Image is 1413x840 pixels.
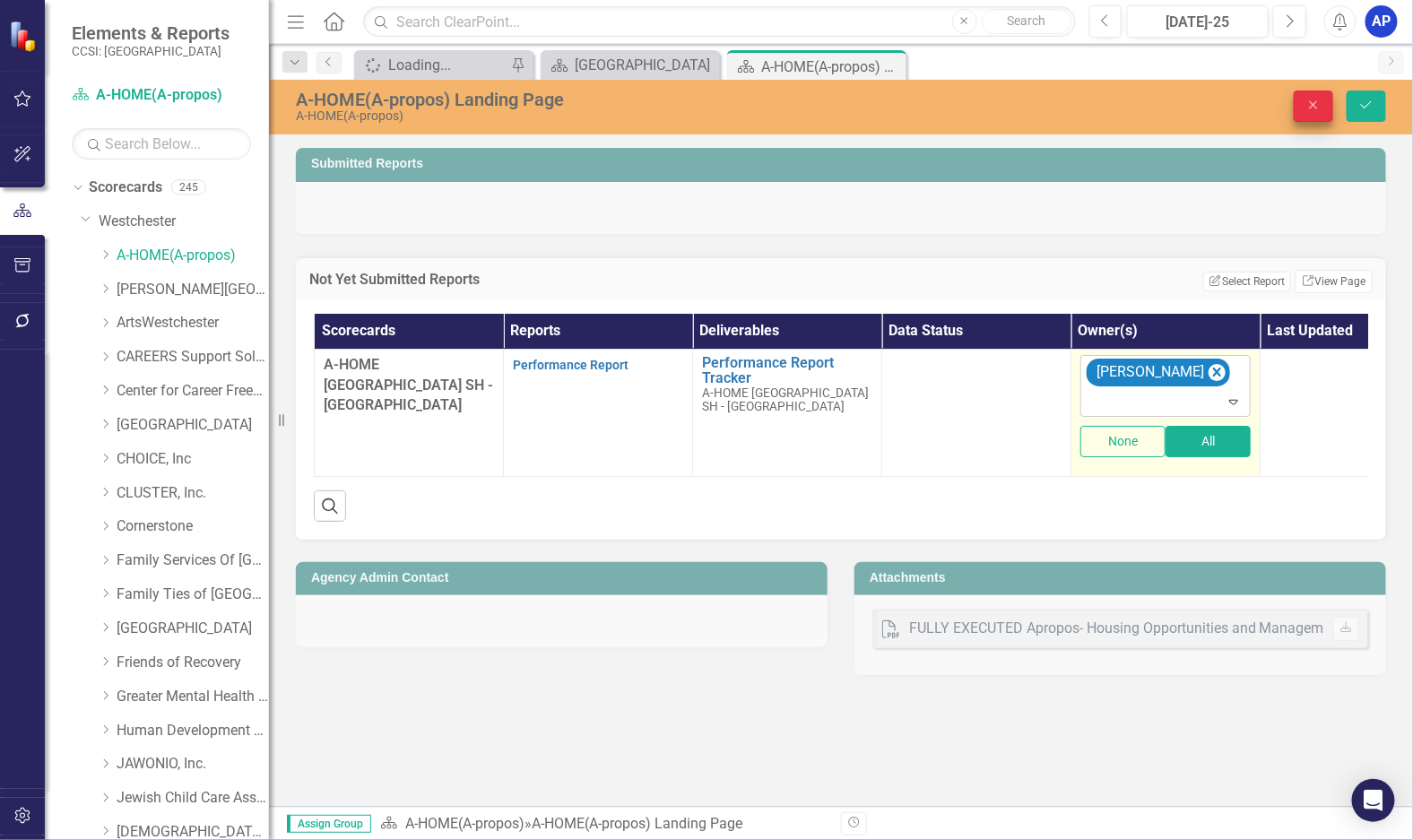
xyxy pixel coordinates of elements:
[117,415,269,436] a: [GEOGRAPHIC_DATA]
[380,814,828,835] div: »
[171,180,206,195] div: 245
[117,280,269,300] a: [PERSON_NAME][GEOGRAPHIC_DATA]
[702,385,869,413] span: A-HOME [GEOGRAPHIC_DATA] SH - [GEOGRAPHIC_DATA]
[363,6,1075,38] input: Search ClearPoint...
[72,128,251,160] input: Search Below...
[532,815,742,832] div: A-HOME(A-propos) Landing Page
[405,815,524,832] a: A-HOME(A-propos)
[1127,5,1269,38] button: [DATE]-25
[359,54,507,76] a: Loading...
[117,516,269,537] a: Cornerstone
[72,22,230,44] span: Elements & Reports
[117,788,269,809] a: Jewish Child Care Association
[72,44,230,58] small: CCSI: [GEOGRAPHIC_DATA]
[761,56,902,78] div: A-HOME(A-propos) Landing Page
[513,358,628,372] a: Performance Report
[702,355,872,386] a: Performance Report Tracker
[99,212,269,232] a: Westchester
[72,85,251,106] a: A-HOME(A-propos)
[117,246,269,266] a: A-HOME(A-propos)
[1352,779,1395,822] div: Open Intercom Messenger
[1296,270,1373,293] a: View Page
[1091,359,1207,385] div: [PERSON_NAME]
[117,585,269,605] a: Family Ties of [GEOGRAPHIC_DATA], Inc.
[296,90,900,109] div: A-HOME(A-propos) Landing Page
[117,653,269,673] a: Friends of Recovery
[982,9,1071,34] button: Search
[117,619,269,639] a: [GEOGRAPHIC_DATA]
[1007,13,1045,28] span: Search
[1080,426,1166,457] button: None
[117,754,269,775] a: JAWONIO, Inc.
[287,815,371,833] span: Assign Group
[1203,272,1290,291] button: Select Report
[117,449,269,470] a: CHOICE, Inc
[1166,426,1251,457] button: All
[117,721,269,741] a: Human Development Svcs of West
[117,483,269,504] a: CLUSTER, Inc.
[1209,364,1226,381] div: Remove Debbie Haglund
[388,54,507,76] div: Loading...
[1365,5,1398,38] button: AP
[89,178,162,198] a: Scorecards
[324,356,493,414] span: A-HOME [GEOGRAPHIC_DATA] SH - [GEOGRAPHIC_DATA]
[9,21,40,52] img: ClearPoint Strategy
[575,54,715,76] div: [GEOGRAPHIC_DATA]
[545,54,715,76] a: [GEOGRAPHIC_DATA]
[309,272,843,288] h3: Not Yet Submitted Reports
[117,313,269,333] a: ArtsWestchester
[117,381,269,402] a: Center for Career Freedom
[117,347,269,368] a: CAREERS Support Solutions
[117,687,269,707] a: Greater Mental Health of [GEOGRAPHIC_DATA]
[296,109,900,123] div: A-HOME(A-propos)
[1133,12,1262,33] div: [DATE]-25
[117,550,269,571] a: Family Services Of [GEOGRAPHIC_DATA], Inc.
